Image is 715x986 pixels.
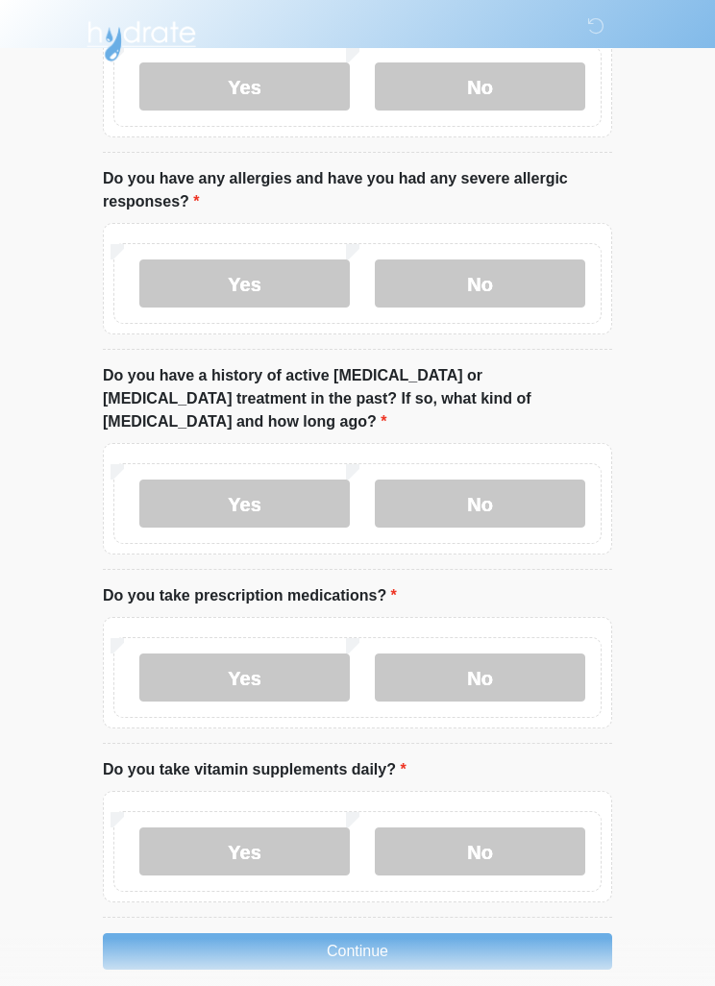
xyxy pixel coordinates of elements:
[103,167,612,213] label: Do you have any allergies and have you had any severe allergic responses?
[375,62,585,111] label: No
[103,933,612,970] button: Continue
[84,14,199,62] img: Hydrate IV Bar - Scottsdale Logo
[375,480,585,528] label: No
[375,653,585,702] label: No
[103,584,397,607] label: Do you take prescription medications?
[139,653,350,702] label: Yes
[139,480,350,528] label: Yes
[375,827,585,875] label: No
[139,827,350,875] label: Yes
[139,62,350,111] label: Yes
[375,259,585,308] label: No
[103,364,612,433] label: Do you have a history of active [MEDICAL_DATA] or [MEDICAL_DATA] treatment in the past? If so, wh...
[139,259,350,308] label: Yes
[103,758,407,781] label: Do you take vitamin supplements daily?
